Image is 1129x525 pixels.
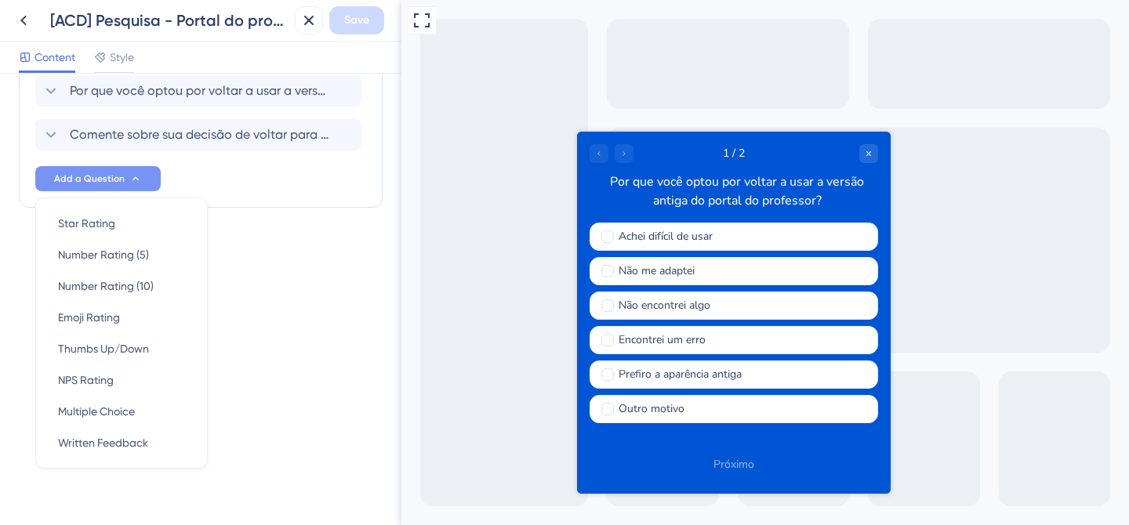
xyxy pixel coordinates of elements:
[58,371,114,389] span: NPS Rating
[344,11,369,30] span: Save
[54,172,125,185] span: Add a Question
[110,48,134,67] span: Style
[35,166,161,191] button: Add a Question
[45,364,198,396] button: NPS Rating
[45,396,198,427] button: Multiple Choice
[58,245,149,264] span: Number Rating (5)
[58,308,120,327] span: Emoji Rating
[45,333,198,364] button: Thumbs Up/Down
[58,339,149,358] span: Thumbs Up/Down
[58,402,135,421] span: Multiple Choice
[45,302,198,333] button: Emoji Rating
[70,125,329,144] span: Comente sobre sua decisão de voltar para o portal do professor antigo
[45,270,198,302] button: Number Rating (10)
[45,208,198,239] button: Star Rating
[45,239,198,270] button: Number Rating (5)
[70,81,329,100] span: Por que você optou por voltar a usar a versão antiga do portal do professor?
[58,433,148,452] span: Written Feedback
[58,277,154,295] span: Number Rating (10)
[329,6,384,34] button: Save
[45,427,198,458] button: Written Feedback
[50,9,289,31] div: [ACD] Pesquisa - Portal do professor
[58,214,115,233] span: Star Rating
[34,48,75,67] span: Content
[176,132,489,494] iframe: UserGuiding Survey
